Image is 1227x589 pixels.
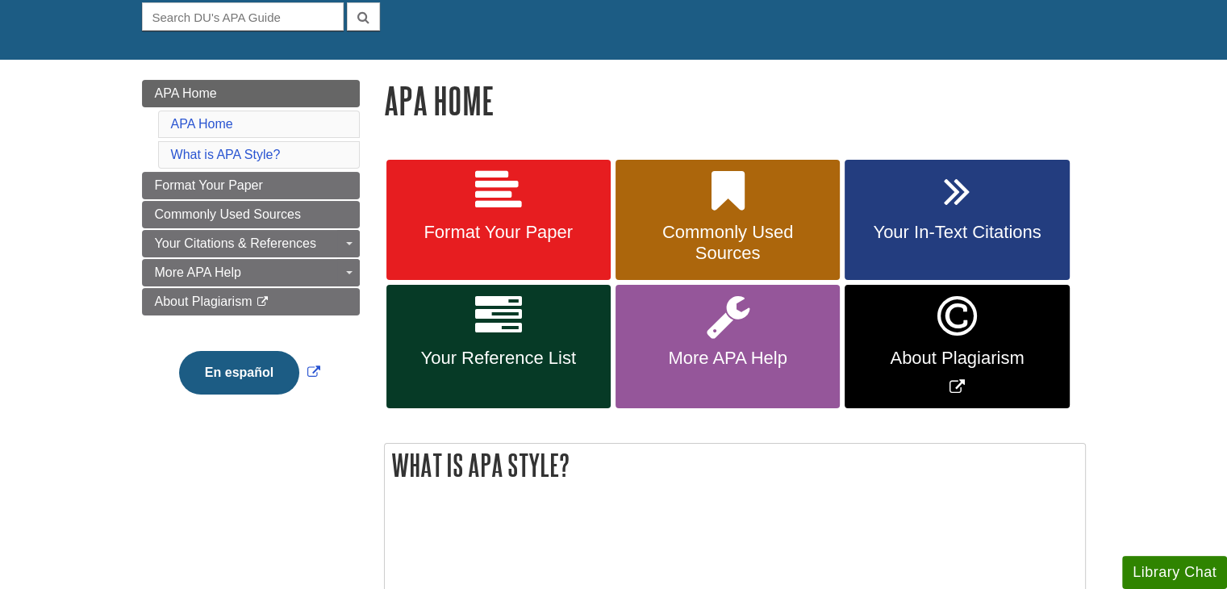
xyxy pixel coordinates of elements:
[399,222,599,243] span: Format Your Paper
[628,222,828,264] span: Commonly Used Sources
[155,207,301,221] span: Commonly Used Sources
[385,444,1085,487] h2: What is APA Style?
[155,265,241,279] span: More APA Help
[256,297,269,307] i: This link opens in a new window
[155,294,252,308] span: About Plagiarism
[142,2,344,31] input: Search DU's APA Guide
[142,80,360,422] div: Guide Page Menu
[845,285,1069,408] a: Link opens in new window
[171,148,281,161] a: What is APA Style?
[384,80,1086,121] h1: APA Home
[399,348,599,369] span: Your Reference List
[171,117,233,131] a: APA Home
[386,160,611,281] a: Format Your Paper
[142,80,360,107] a: APA Home
[155,236,316,250] span: Your Citations & References
[179,351,299,395] button: En español
[1122,556,1227,589] button: Library Chat
[155,86,217,100] span: APA Home
[142,288,360,315] a: About Plagiarism
[845,160,1069,281] a: Your In-Text Citations
[175,366,324,379] a: Link opens in new window
[616,160,840,281] a: Commonly Used Sources
[142,172,360,199] a: Format Your Paper
[142,259,360,286] a: More APA Help
[616,285,840,408] a: More APA Help
[142,230,360,257] a: Your Citations & References
[857,222,1057,243] span: Your In-Text Citations
[142,201,360,228] a: Commonly Used Sources
[628,348,828,369] span: More APA Help
[155,178,263,192] span: Format Your Paper
[386,285,611,408] a: Your Reference List
[857,348,1057,369] span: About Plagiarism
